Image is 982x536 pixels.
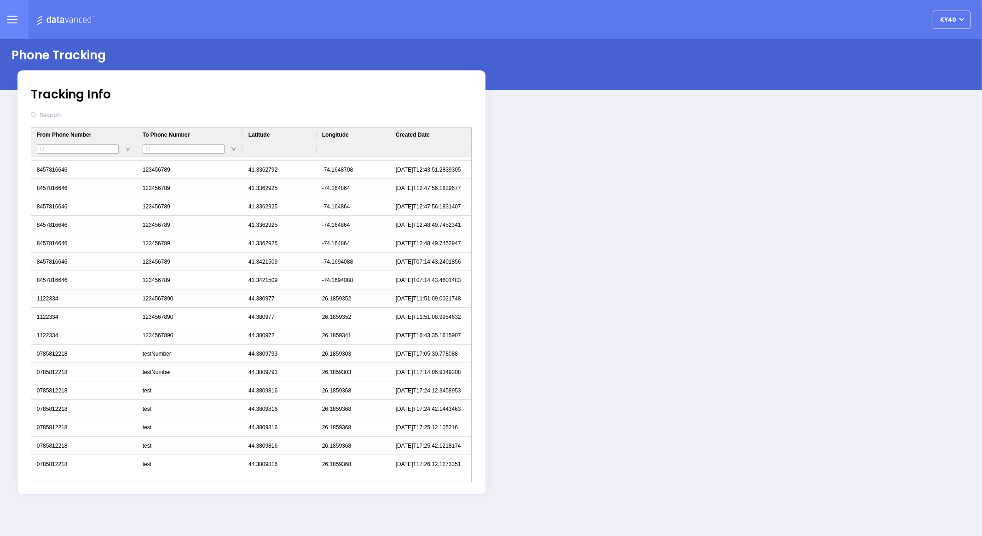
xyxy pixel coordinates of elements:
[317,437,390,455] div: 26.1859368
[317,381,390,400] div: 26.1859368
[243,253,317,271] div: 41.3421509
[390,197,510,216] div: [DATE]T12:47:56.1831407
[317,418,390,437] div: 26.1859368
[317,455,390,473] div: 26.1859368
[248,132,270,138] span: Latitude
[137,455,243,473] div: test
[137,363,243,381] div: testNumber
[31,197,137,216] div: 8457816646
[390,271,510,289] div: [DATE]T07:14:43.4601483
[317,400,390,418] div: 26.1859368
[31,455,510,473] div: Press SPACE to select this row.
[31,308,137,326] div: 1122334
[31,345,137,363] div: 0785812218
[37,144,119,154] input: From Phone Number Filter Input
[390,418,510,437] div: [DATE]T17:25:12.105216
[31,289,510,308] div: Press SPACE to select this row.
[31,437,137,455] div: 0785812218
[31,253,137,271] div: 8457816646
[390,363,510,381] div: [DATE]T17:14:06.9349208
[317,216,390,234] div: -74.164864
[243,400,317,418] div: 44.3809816
[31,400,137,418] div: 0785812218
[317,363,390,381] div: 26.1859303
[31,418,137,437] div: 0785812218
[31,455,137,473] div: 0785812218
[243,161,317,179] div: 41.3362792
[31,289,137,308] div: 1122334
[31,253,510,271] div: Press SPACE to select this row.
[143,144,225,154] input: To Phone Number Filter Input
[137,381,243,400] div: test
[137,161,243,179] div: 123456789
[390,437,510,455] div: [DATE]T17:25:42.1218174
[317,197,390,216] div: -74.164864
[322,132,349,138] span: Longitude
[137,234,243,253] div: 123456789
[137,437,243,455] div: test
[137,179,243,197] div: 123456789
[137,345,243,363] div: testNumber
[390,381,510,400] div: [DATE]T17:24:12.3458953
[31,418,510,437] div: Press SPACE to select this row.
[31,326,510,345] div: Press SPACE to select this row.
[933,11,970,29] button: KY40
[31,161,510,179] div: Press SPACE to select this row.
[31,234,510,253] div: Press SPACE to select this row.
[31,216,137,234] div: 8457816646
[243,326,317,345] div: 44.380972
[31,179,510,197] div: Press SPACE to select this row.
[390,234,510,253] div: [DATE]T12:48:49.7452947
[31,400,510,418] div: Press SPACE to select this row.
[243,437,317,455] div: 44.3809816
[390,455,510,473] div: [DATE]T17:26:12.1273351
[390,400,510,418] div: [DATE]T17:24:42.1443463
[243,363,317,381] div: 44.3809793
[243,289,317,308] div: 44.380977
[31,363,137,381] div: 0785812218
[243,418,317,437] div: 44.3809816
[137,400,243,418] div: test
[317,253,390,271] div: -74.1694088
[137,197,243,216] div: 123456789
[31,271,510,289] div: Press SPACE to select this row.
[31,271,137,289] div: 8457816646
[36,14,98,25] img: Logo
[390,179,510,197] div: [DATE]T12:47:56.1829677
[137,289,243,308] div: 1234567890
[137,216,243,234] div: 123456789
[31,363,510,381] div: Press SPACE to select this row.
[243,179,317,197] div: 41.3362925
[317,161,390,179] div: -74.1648708
[124,145,132,153] button: Open Filter Menu
[37,132,92,138] span: From Phone Number
[390,308,510,326] div: [DATE]T11:51:08.9954632
[31,216,510,234] div: Press SPACE to select this row.
[390,326,510,345] div: [DATE]T16:43:35.1615907
[243,381,317,400] div: 44.3809816
[390,161,510,179] div: [DATE]T12:43:51.2839305
[243,271,317,289] div: 41.3421509
[940,16,956,24] span: KY40
[243,345,317,363] div: 44.3809793
[317,234,390,253] div: -74.164864
[31,345,510,363] div: Press SPACE to select this row.
[36,106,162,124] input: Search
[12,46,106,64] div: Phone Tracking
[31,234,137,253] div: 8457816646
[31,179,137,197] div: 8457816646
[243,197,317,216] div: 41.3362925
[390,345,510,363] div: [DATE]T17:05:30.778088
[137,253,243,271] div: 123456789
[143,132,190,138] span: To Phone Number
[243,216,317,234] div: 41.3362925
[230,145,237,153] button: Open Filter Menu
[243,455,317,473] div: 44.3809816
[31,381,137,400] div: 0785812218
[243,308,317,326] div: 44.380977
[317,179,390,197] div: -74.164864
[31,437,510,455] div: Press SPACE to select this row.
[317,326,390,345] div: 26.1859341
[31,86,472,104] div: Tracking Info
[317,289,390,308] div: 26.1859352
